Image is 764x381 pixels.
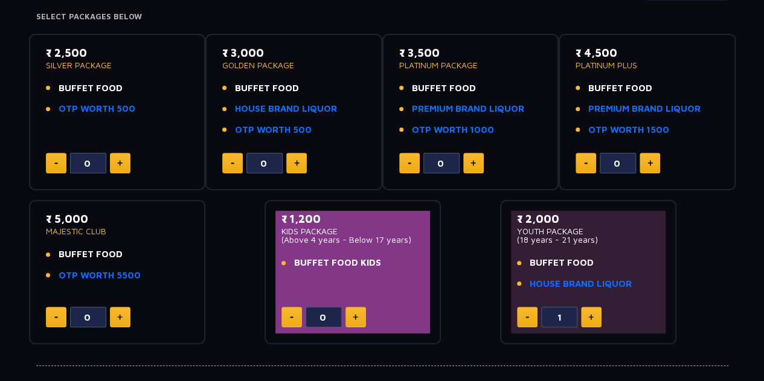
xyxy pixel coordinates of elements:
p: PLATINUM PACKAGE [399,61,542,69]
a: HOUSE BRAND LIQUOR [235,102,337,116]
span: BUFFET FOOD [588,82,652,95]
p: GOLDEN PACKAGE [222,61,365,69]
img: plus [588,314,594,320]
a: PREMIUM BRAND LIQUOR [412,102,524,116]
p: ₹ 3,000 [222,45,365,61]
a: OTP WORTH 5500 [59,269,141,283]
p: MAJESTIC CLUB [46,227,189,235]
img: plus [117,160,123,166]
h4: Select Packages Below [36,12,728,22]
p: ₹ 4,500 [576,45,719,61]
a: OTP WORTH 500 [235,123,312,137]
img: plus [647,160,653,166]
p: ₹ 2,000 [517,211,660,227]
a: PREMIUM BRAND LIQUOR [588,102,701,116]
img: plus [353,314,358,320]
a: OTP WORTH 1500 [588,123,669,137]
span: BUFFET FOOD [412,82,476,95]
a: OTP WORTH 1000 [412,123,494,137]
p: PLATINUM PLUS [576,61,719,69]
span: BUFFET FOOD [59,248,123,261]
a: OTP WORTH 500 [59,102,135,116]
img: minus [54,316,58,318]
img: minus [584,162,588,164]
p: ₹ 2,500 [46,45,189,61]
p: SILVER PACKAGE [46,61,189,69]
a: HOUSE BRAND LIQUOR [530,277,632,291]
p: YOUTH PACKAGE [517,227,660,235]
p: KIDS PACKAGE [281,227,425,235]
span: BUFFET FOOD KIDS [294,256,381,270]
img: minus [231,162,234,164]
p: ₹ 1,200 [281,211,425,227]
p: (Above 4 years - Below 17 years) [281,235,425,244]
img: minus [54,162,58,164]
img: plus [117,314,123,320]
img: plus [294,160,300,166]
p: (18 years - 21 years) [517,235,660,244]
img: minus [408,162,411,164]
img: minus [290,316,294,318]
span: BUFFET FOOD [235,82,299,95]
span: BUFFET FOOD [59,82,123,95]
p: ₹ 5,000 [46,211,189,227]
img: minus [525,316,529,318]
img: plus [470,160,476,166]
span: BUFFET FOOD [530,256,594,270]
p: ₹ 3,500 [399,45,542,61]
